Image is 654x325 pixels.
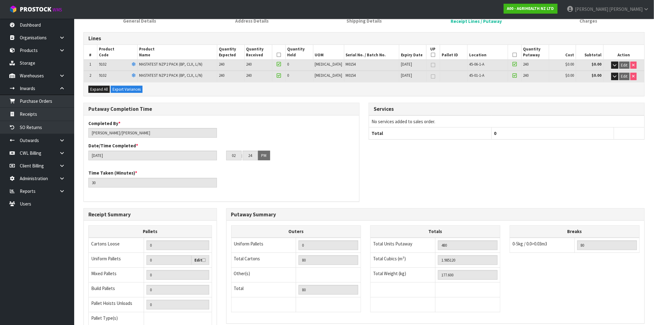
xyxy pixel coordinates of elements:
[97,45,138,60] th: Product Code
[123,18,156,24] span: General Details
[147,270,209,280] input: Manual
[99,73,106,78] span: 9102
[88,120,121,127] label: Completed By
[89,253,144,268] td: Uniform Pallets
[89,268,144,283] td: Mixed Pallets
[507,6,554,11] strong: A00 - AGRIHEALTH NZ LTD
[226,151,242,160] input: HH
[147,255,191,265] input: Uniform Pallets
[344,45,399,60] th: Serial No. / Batch No.
[147,285,209,295] input: Manual
[139,62,202,67] span: MASTATEST NZP2 PACK (BP, CLX, L/N)
[468,45,508,60] th: Location
[88,86,110,93] button: Expand All
[231,282,296,297] td: Total
[399,45,427,60] th: Expiry Date
[346,73,356,78] span: M0154
[89,62,91,67] span: 1
[9,5,17,13] img: cube-alt.png
[132,74,136,78] i: Frozen Goods
[315,73,342,78] span: [MEDICAL_DATA]
[523,62,529,67] span: 240
[195,257,206,263] label: Edit
[299,285,358,295] input: TOTAL PACKS
[231,212,640,218] h3: Putaway Summary
[621,63,628,68] span: Edit
[566,73,574,78] span: $0.00
[575,6,608,12] span: [PERSON_NAME]
[619,62,630,69] button: Edit
[549,45,576,60] th: Cost
[246,73,252,78] span: 240
[84,45,97,60] th: #
[219,73,224,78] span: 240
[469,62,484,67] span: 45-06-1-A
[99,62,106,67] span: 9102
[510,226,640,238] th: Breaks
[494,130,497,136] span: 0
[88,178,217,188] input: Time Taken
[231,267,296,282] td: Other(s)
[287,73,289,78] span: 0
[147,240,209,250] input: Manual
[426,45,440,60] th: UP
[401,73,412,78] span: [DATE]
[621,74,628,79] span: Edit
[90,87,108,92] span: Expand All
[219,62,224,67] span: 240
[521,45,549,60] th: Quantity Putaway
[147,300,209,310] input: UNIFORM P + MIXED P + BUILD P
[89,73,91,78] span: 2
[242,151,243,161] td: :
[619,73,630,80] button: Edit
[401,62,412,67] span: [DATE]
[315,62,342,67] span: [MEDICAL_DATA]
[231,253,296,267] td: Total Cartons
[369,115,644,127] td: No services added to sales order.
[371,253,435,267] td: Total Cubics (m³)
[20,5,51,13] span: ProStock
[580,18,597,24] span: Charges
[286,45,313,60] th: Quantity Held
[89,226,212,238] th: Pallets
[88,170,137,176] label: Time Taken (Minutes)
[244,45,272,60] th: Quantity Received
[287,62,289,67] span: 0
[609,6,643,12] span: [PERSON_NAME]
[235,18,269,24] span: Address Details
[132,63,136,67] i: Frozen Goods
[512,241,547,247] span: 0-5kg / 0.0>0.03m3
[243,151,258,160] input: MM
[371,238,435,253] td: Total Units Putaway
[523,73,529,78] span: 240
[504,4,558,14] a: A00 - AGRIHEALTH NZ LTD
[111,86,142,93] button: Export Variances
[139,73,202,78] span: MASTATEST NZP2 PACK (BP, CLX, L/N)
[451,18,502,24] span: Receipt Lines / Putaway
[371,267,435,282] td: Total Weight (kg)
[53,7,62,13] small: WMS
[246,62,252,67] span: 240
[299,240,358,250] input: UNIFORM P LINES
[89,297,144,312] td: Pallet Hoists Unloads
[440,45,468,60] th: Pallet ID
[346,18,382,24] span: Shipping Details
[88,151,217,160] input: Date/Time completed
[88,142,138,149] label: Date/Time Completed
[469,73,484,78] span: 45-01-1-A
[138,45,217,60] th: Product Name
[346,62,356,67] span: M0154
[566,62,574,67] span: $0.00
[299,255,358,265] input: OUTERS TOTAL = CTN
[576,45,603,60] th: Subtotal
[313,45,344,60] th: UOM
[231,226,361,238] th: Outers
[89,283,144,297] td: Build Pallets
[258,151,270,161] button: PM
[369,128,491,139] th: Total
[88,212,212,218] h3: Receipt Summary
[592,62,602,67] strong: $0.00
[592,73,602,78] strong: $0.00
[88,36,640,41] h3: Lines
[88,106,355,112] h3: Putaway Completion Time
